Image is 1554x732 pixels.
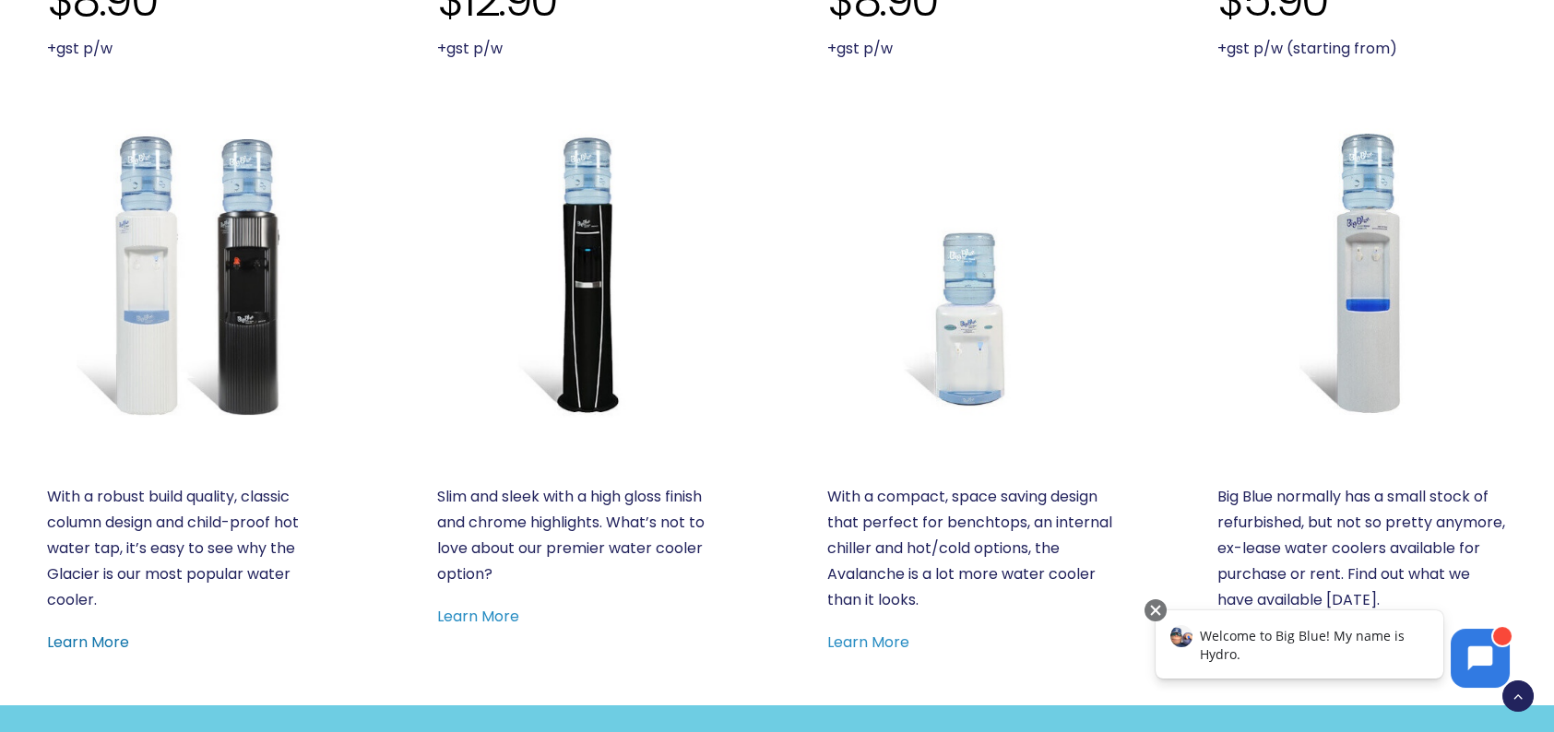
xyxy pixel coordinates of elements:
p: +gst p/w (starting from) [1217,36,1507,62]
p: +gst p/w [47,36,337,62]
a: Glacier White or Black [47,128,337,418]
p: +gst p/w [437,36,727,62]
a: Benchtop Avalanche [827,128,1117,418]
iframe: Chatbot [1136,596,1528,706]
p: With a robust build quality, classic column design and child-proof hot water tap, it’s easy to se... [47,484,337,613]
a: Refurbished [1217,128,1507,418]
p: +gst p/w [827,36,1117,62]
a: Learn More [47,632,129,653]
p: Slim and sleek with a high gloss finish and chrome highlights. What’s not to love about our premi... [437,484,727,587]
a: Learn More [827,632,909,653]
a: Learn More [437,606,519,627]
p: Big Blue normally has a small stock of refurbished, but not so pretty anymore, ex-lease water coo... [1217,484,1507,613]
a: Everest Elite [437,128,727,418]
p: With a compact, space saving design that perfect for benchtops, an internal chiller and hot/cold ... [827,484,1117,613]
